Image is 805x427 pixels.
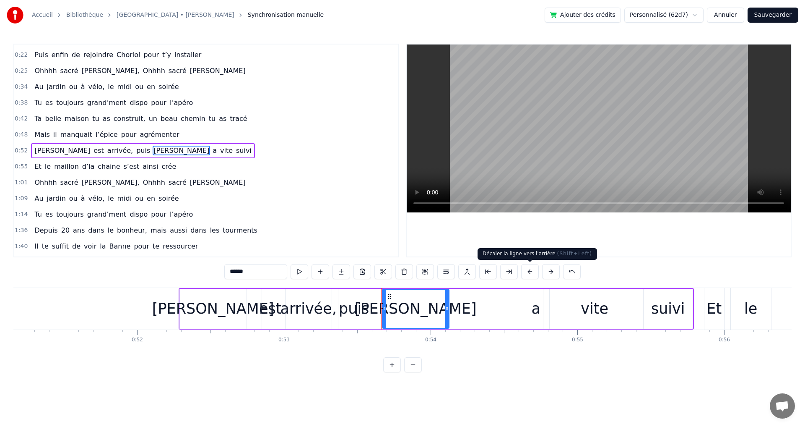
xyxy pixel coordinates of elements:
span: Au [34,82,44,92]
span: de [71,50,81,60]
span: sacré [60,66,79,76]
span: puis [135,146,151,155]
button: Ajouter des crédits [545,8,621,23]
div: est [259,298,282,320]
span: Ohhhh [142,178,166,187]
span: ressourcer [162,241,199,251]
span: ou [68,82,78,92]
div: vite [581,298,608,320]
span: vélo, [88,82,106,92]
span: grand’ment [86,210,127,219]
span: l’apéro [169,98,194,107]
span: midi [117,194,133,203]
span: pour [133,241,150,251]
span: en [146,194,156,203]
span: le [107,194,114,203]
span: 0:55 [15,162,28,171]
span: 0:25 [15,67,28,75]
span: aussi [169,225,188,235]
div: suivi [651,298,685,320]
div: puis [339,298,369,320]
span: beau [160,114,178,123]
span: ou [134,194,144,203]
span: chemin [180,114,206,123]
span: la [99,241,106,251]
span: Il [34,241,39,251]
nav: breadcrumb [32,11,324,19]
div: le [744,298,757,320]
span: ( Shift+Left ) [557,251,592,257]
span: le [107,225,114,235]
span: suffit [51,241,70,251]
div: 0:55 [572,337,583,343]
span: le [44,162,52,171]
span: pour [150,98,167,107]
span: jardin [46,194,67,203]
span: 0:52 [15,147,28,155]
span: Au [34,194,44,203]
span: es [44,210,54,219]
span: sacré [60,178,79,187]
span: installer [174,50,202,60]
span: tu [91,114,100,123]
span: le [107,82,114,92]
span: Tu [34,210,42,219]
span: [PERSON_NAME] [153,146,210,155]
span: Et [34,162,42,171]
span: arrivée, [106,146,134,155]
div: 0:56 [719,337,730,343]
span: soirée [158,82,179,92]
span: Puis [34,50,49,60]
span: un [148,114,158,123]
div: [PERSON_NAME] [355,298,477,320]
span: dans [87,225,105,235]
img: youka [7,7,23,24]
span: crée [161,162,177,171]
a: Accueil [32,11,53,19]
span: tracé [229,114,248,123]
span: enfin [51,50,69,60]
span: toujours [55,98,85,107]
span: 0:42 [15,115,28,123]
span: [PERSON_NAME] [34,146,91,155]
span: à [80,82,86,92]
span: sacré [168,178,187,187]
span: dans [190,225,207,235]
span: 0:34 [15,83,28,91]
span: mais [150,225,167,235]
span: ou [134,82,144,92]
span: voir [83,241,97,251]
span: suivi [235,146,252,155]
span: belle [44,114,62,123]
a: Bibliothèque [66,11,103,19]
span: 1:01 [15,178,28,187]
span: les [209,225,221,235]
span: maison [64,114,90,123]
span: ainsi [142,162,159,171]
span: pour [143,50,160,60]
button: Sauvegarder [748,8,798,23]
span: t’y [161,50,172,60]
span: pour [120,130,138,139]
span: [PERSON_NAME], [81,66,140,76]
span: 0:48 [15,131,28,139]
div: a [531,298,540,320]
span: soirée [158,194,179,203]
span: chaine [97,162,121,171]
span: midi [117,82,133,92]
span: tu [208,114,216,123]
span: es [44,98,54,107]
span: Ta [34,114,42,123]
div: 0:52 [132,337,143,343]
span: d’la [81,162,96,171]
a: [GEOGRAPHIC_DATA] • [PERSON_NAME] [117,11,234,19]
span: pour [150,210,167,219]
span: grand’ment [86,98,127,107]
span: Synchronisation manuelle [248,11,324,19]
span: manquait [60,130,93,139]
span: dispo [129,98,148,107]
span: vélo, [88,194,106,203]
span: Choriol [116,50,141,60]
span: il [52,130,58,139]
span: 1:36 [15,226,28,235]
